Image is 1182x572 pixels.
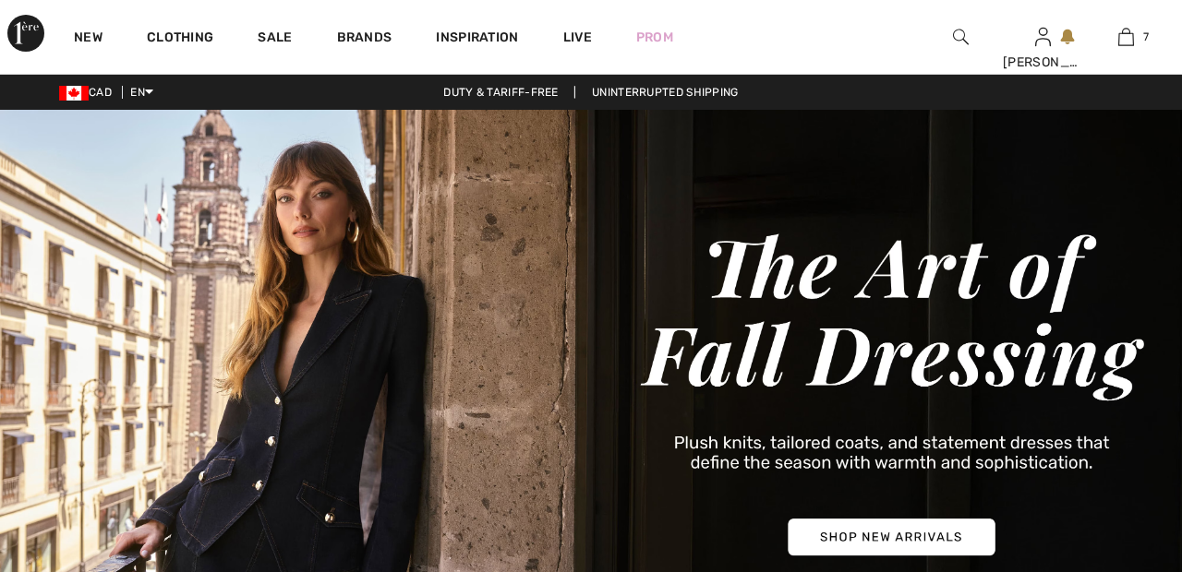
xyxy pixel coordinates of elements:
[258,30,292,49] a: Sale
[636,28,673,47] a: Prom
[436,30,518,49] span: Inspiration
[59,86,89,101] img: Canadian Dollar
[74,30,103,49] a: New
[7,15,44,52] img: 1ère Avenue
[1118,26,1134,48] img: My Bag
[1035,28,1051,45] a: Sign In
[1003,53,1084,72] div: [PERSON_NAME]
[147,30,213,49] a: Clothing
[1085,26,1166,48] a: 7
[953,26,969,48] img: search the website
[59,86,119,99] span: CAD
[563,28,592,47] a: Live
[337,30,392,49] a: Brands
[1143,29,1149,45] span: 7
[130,86,153,99] span: EN
[1035,26,1051,48] img: My Info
